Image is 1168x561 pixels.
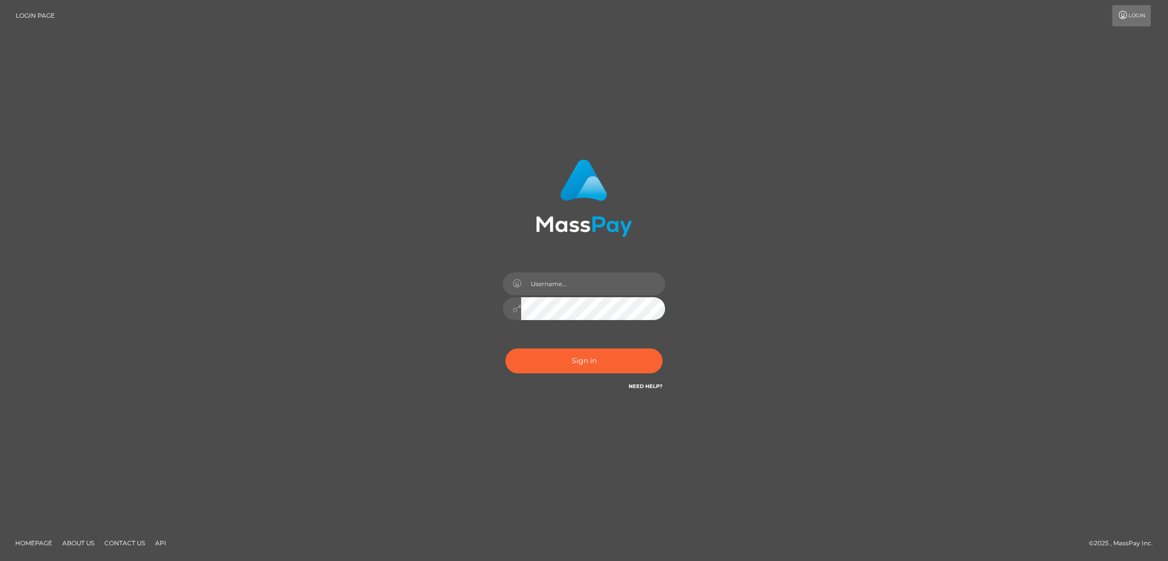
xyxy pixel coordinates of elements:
div: © 2025 , MassPay Inc. [1089,538,1160,549]
input: Username... [521,272,665,295]
a: Login Page [16,5,55,26]
img: MassPay Login [536,159,632,237]
a: Login [1112,5,1151,26]
a: About Us [58,535,98,551]
button: Sign in [505,348,663,373]
a: Contact Us [100,535,149,551]
a: Homepage [11,535,56,551]
a: Need Help? [629,383,663,390]
a: API [151,535,170,551]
